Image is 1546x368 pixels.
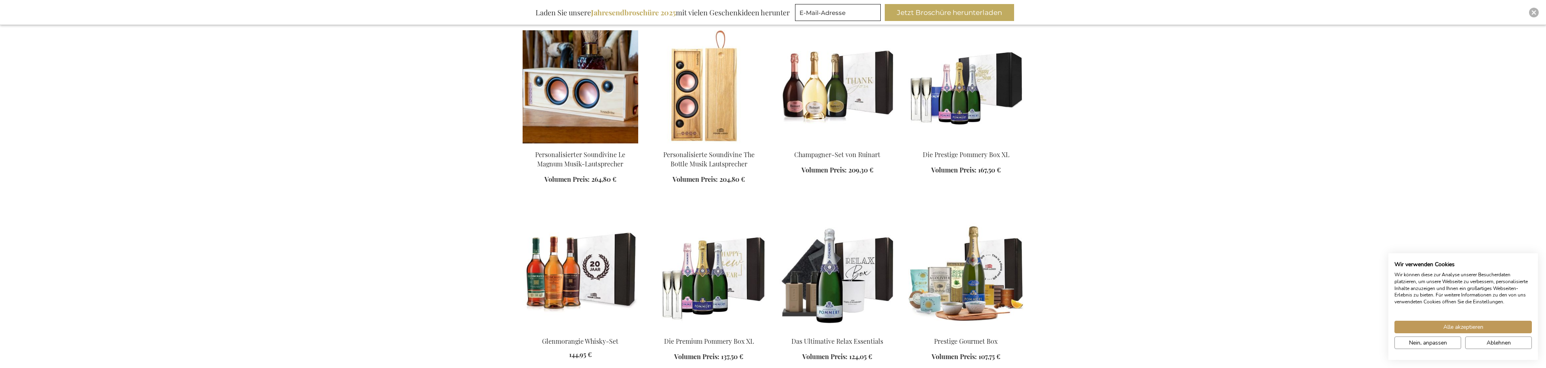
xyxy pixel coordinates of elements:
a: Volumen Preis: 209,30 € [801,166,873,175]
span: Alle akzeptieren [1443,323,1483,331]
span: Nein, anpassen [1409,339,1447,347]
a: Personalised Soundivine The Bottle Music Speaker [651,140,767,148]
a: Volumen Preis: 137,50 € [674,352,743,362]
span: 209,30 € [848,166,873,174]
a: The Ultimate Relax Essentials [780,327,895,334]
a: The Premium Pommery Box XL [651,327,767,334]
a: Champagner-Set von Ruinart [794,150,880,159]
input: E-Mail-Adresse [795,4,881,21]
span: 137,50 € [721,352,743,361]
h2: Wir verwenden Cookies [1394,261,1532,268]
span: 107,75 € [979,352,1000,361]
a: Volumen Preis: 107,75 € [932,352,1000,362]
span: Ablehnen [1487,339,1511,347]
a: Glenmorangie Whisky Set [523,327,638,334]
a: Volumen Preis: 167,50 € [931,166,1001,175]
a: Volumen Preis: 124,05 € [802,352,872,362]
img: Personalisierter Soundivine Le Magnum Musik-Lautsprecher [523,30,638,143]
span: Volumen Preis: [931,166,977,174]
a: Prestige Gourmet Box [908,327,1024,334]
span: 124,05 € [849,352,872,361]
img: Glenmorangie Whisky Set [523,217,638,330]
img: Prestige Gourmet Box [908,217,1024,330]
img: The Ultimate Relax Essentials [780,217,895,330]
a: Das Ultimative Relax Essentials [791,337,883,345]
b: Jahresendbroschüre 2025 [591,8,676,17]
div: Laden Sie unsere mit vielen Geschenkideen herunter [532,4,793,21]
a: Personalised Soundivine Le Magnum Music Speaker [523,140,638,148]
button: Jetzt Broschüre herunterladen [885,4,1014,21]
a: Die Prestige Pommery Box XL [923,150,1009,159]
span: 204,80 € [719,175,745,183]
span: Volumen Preis: [674,352,719,361]
a: Volumen Preis: 204,80 € [673,175,745,184]
a: The Prestige Pommery Box XL [908,140,1024,148]
p: Wir können diese zur Analyse unserer Besucherdaten platzieren, um unsere Webseite zu verbessern, ... [1394,271,1532,305]
div: Close [1529,8,1539,17]
span: Volumen Preis: [932,352,977,361]
a: Ruinart Champagne Set [780,140,895,148]
button: Alle verweigern cookies [1465,336,1532,349]
img: Ruinart Champagne Set [780,30,895,143]
a: Glenmorangie Whisky-Set [542,337,618,345]
a: Prestige Gourmet Box [934,337,998,345]
a: Personalisierte Soundivine The Bottle Musik Lautsprecher [663,150,755,168]
img: The Premium Pommery Box XL [651,217,767,330]
span: 144,95 € [569,350,592,359]
img: Personalised Soundivine The Bottle Music Speaker [651,30,767,143]
span: Volumen Preis: [802,352,848,361]
button: Akzeptieren Sie alle cookies [1394,321,1532,333]
span: Volumen Preis: [673,175,718,183]
img: The Prestige Pommery Box XL [908,30,1024,143]
button: cookie Einstellungen anpassen [1394,336,1461,349]
a: Die Premium Pommery Box XL [664,337,754,345]
img: Close [1531,10,1536,15]
span: 167,50 € [978,166,1001,174]
form: marketing offers and promotions [795,4,883,23]
span: Volumen Preis: [801,166,847,174]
